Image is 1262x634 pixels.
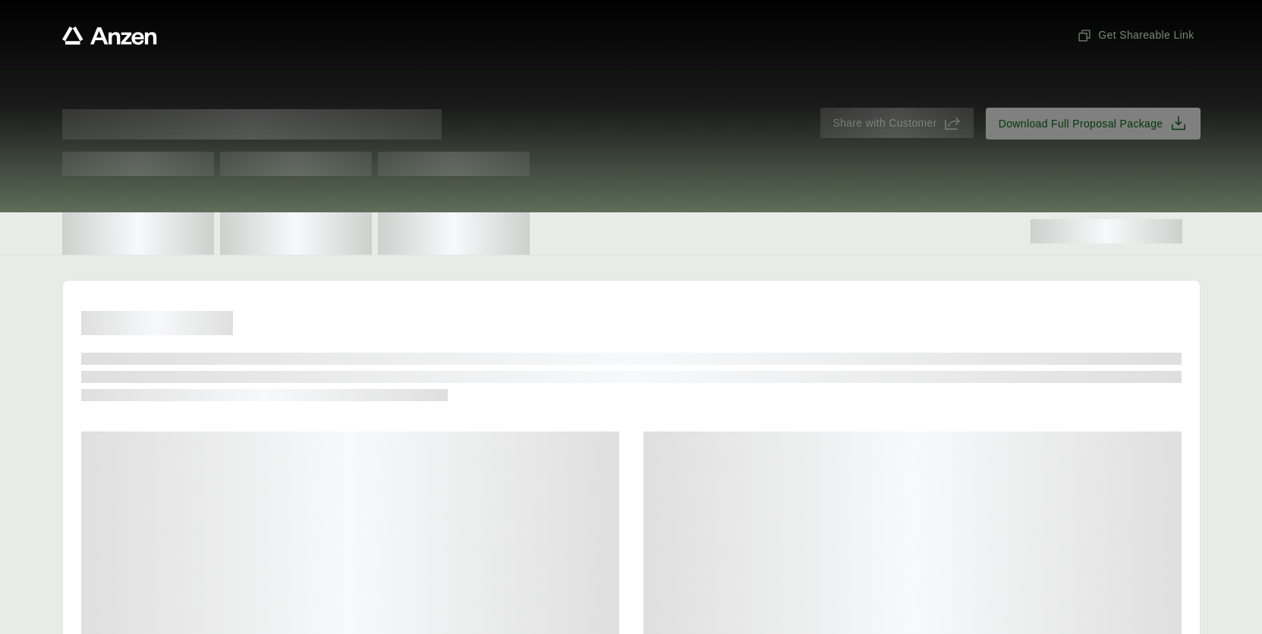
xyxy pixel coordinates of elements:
[62,152,214,176] span: Test
[62,109,442,140] span: Proposal for
[378,152,530,176] span: Test
[1071,21,1200,49] button: Get Shareable Link
[62,27,157,45] a: Anzen website
[832,115,936,131] span: Share with Customer
[220,152,372,176] span: Test
[1077,27,1194,43] span: Get Shareable Link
